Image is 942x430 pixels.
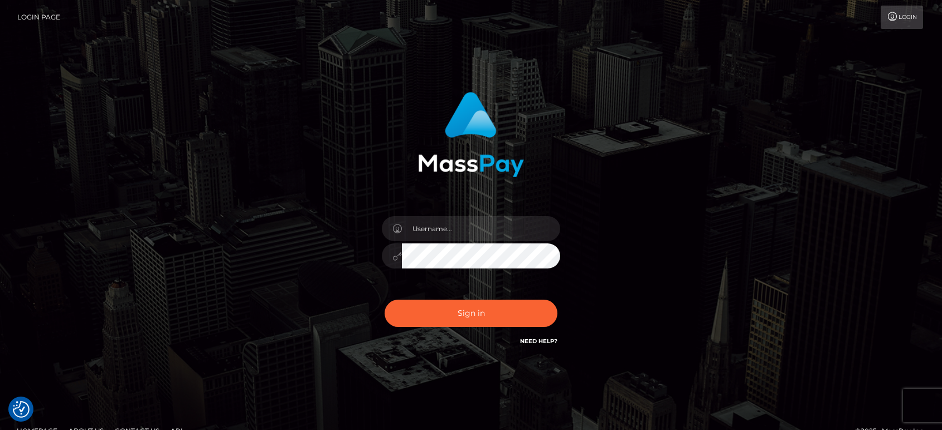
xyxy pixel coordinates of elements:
[520,338,557,345] a: Need Help?
[418,92,524,177] img: MassPay Login
[881,6,923,29] a: Login
[402,216,560,241] input: Username...
[13,401,30,418] img: Revisit consent button
[17,6,60,29] a: Login Page
[385,300,557,327] button: Sign in
[13,401,30,418] button: Consent Preferences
